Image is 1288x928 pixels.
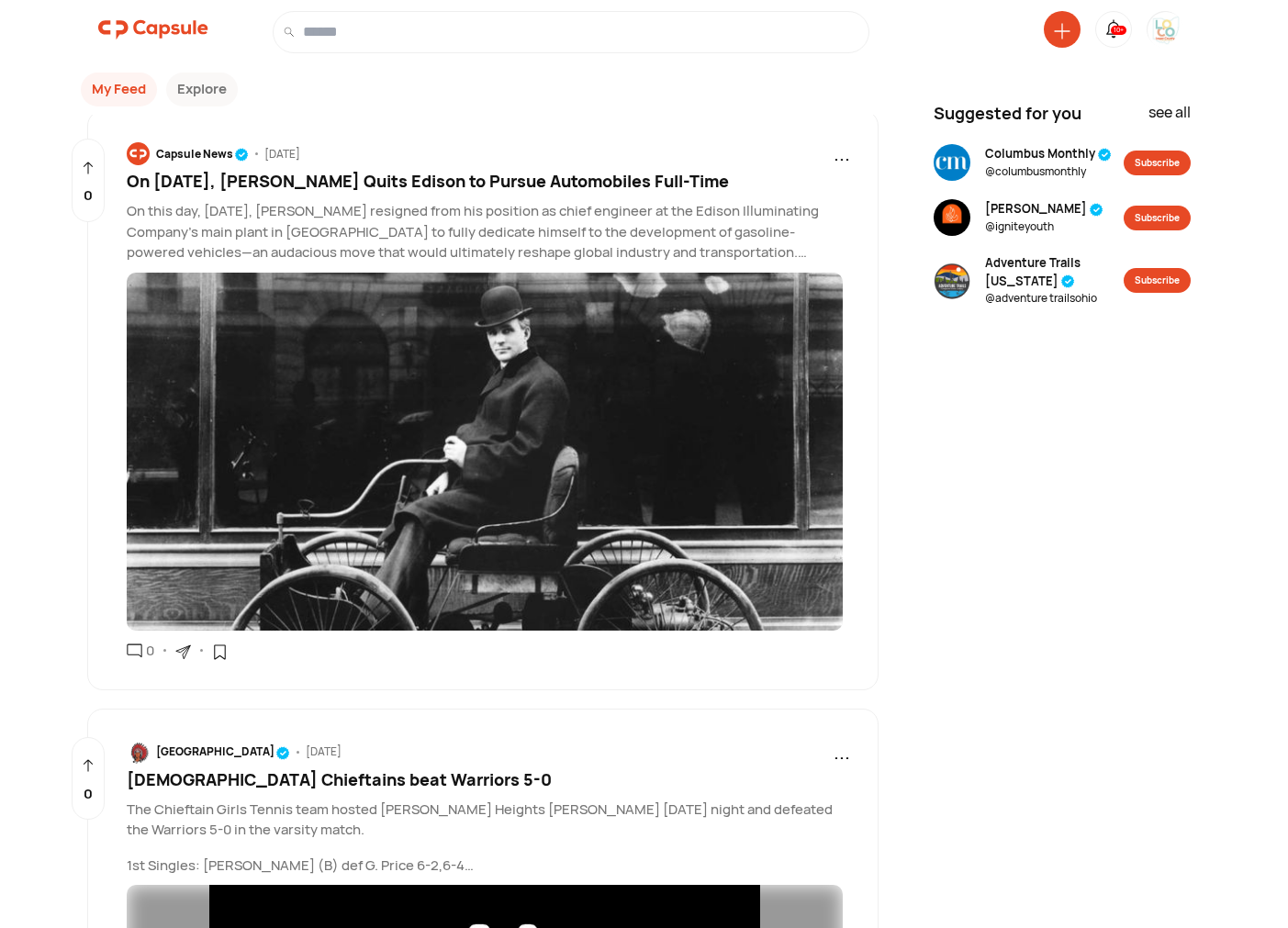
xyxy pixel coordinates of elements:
[127,855,851,877] p: 1st Singles: [PERSON_NAME] (B) def G. Price 6-2,6-4
[84,784,93,805] p: 0
[235,148,249,162] img: tick
[264,146,300,162] div: [DATE]
[98,11,208,48] img: logo
[1124,206,1191,230] button: Subscribe
[1111,26,1126,36] div: 10+
[276,746,290,760] img: tick
[306,744,342,760] div: [DATE]
[84,185,93,207] p: 0
[127,170,729,192] span: On [DATE], [PERSON_NAME] Quits Edison to Pursue Automobiles Full-Time
[934,199,970,236] img: resizeImage
[81,73,157,106] button: My Feed
[1148,12,1184,49] img: resizeImage
[834,738,850,766] span: ...
[127,741,150,765] img: resizeImage
[934,101,1081,126] span: Suggested for you
[156,744,290,760] div: [GEOGRAPHIC_DATA]
[1061,274,1075,288] img: tick
[934,263,970,299] img: resizeImage
[985,218,1103,235] span: @ igniteyouth
[166,73,238,106] button: Explore
[98,11,208,53] a: logo
[985,163,1112,180] span: @ columbusmonthly
[1098,148,1112,162] img: tick
[834,140,850,167] span: ...
[127,142,150,165] img: resizeImage
[127,273,844,631] img: resizeImage
[985,254,1124,290] span: Adventure Trails [US_STATE]
[1148,101,1191,133] div: see all
[127,799,851,841] p: The Chieftain Girls Tennis team hosted [PERSON_NAME] Heights [PERSON_NAME] [DATE] night and defea...
[1124,268,1191,293] button: Subscribe
[1124,151,1191,175] button: Subscribe
[127,768,552,790] span: [DEMOGRAPHIC_DATA] Chieftains beat Warriors 5-0
[1090,203,1103,217] img: tick
[985,290,1124,307] span: @ adventure trailsohio
[934,144,970,181] img: resizeImage
[127,201,851,263] p: On this day, [DATE], [PERSON_NAME] resigned from his position as chief engineer at the Edison Ill...
[985,145,1112,163] span: Columbus Monthly
[142,641,154,662] div: 0
[985,200,1103,218] span: [PERSON_NAME]
[156,146,249,162] div: Capsule News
